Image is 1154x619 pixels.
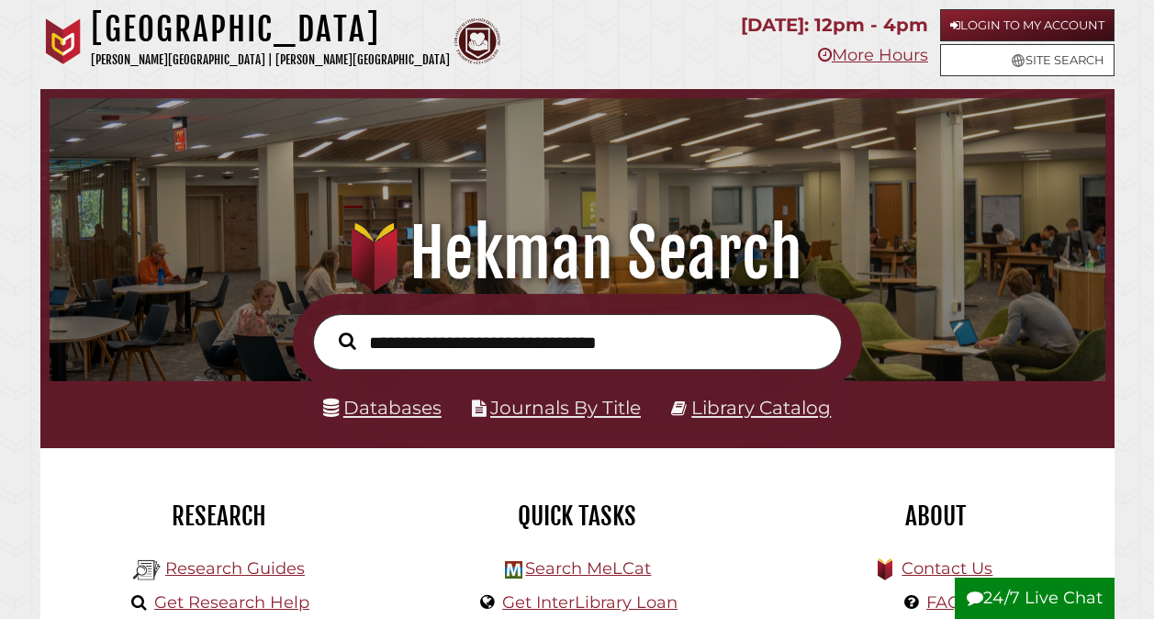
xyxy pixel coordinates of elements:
img: Calvin Theological Seminary [454,18,500,64]
a: Research Guides [165,558,305,579]
a: Login to My Account [940,9,1115,41]
i: Search [339,332,356,350]
a: More Hours [818,45,928,65]
img: Hekman Library Logo [505,561,522,579]
a: Contact Us [902,558,992,579]
h2: About [770,501,1101,532]
a: Databases [323,397,442,419]
h2: Quick Tasks [412,501,743,532]
button: Search [330,328,365,355]
a: Site Search [940,44,1115,76]
p: [DATE]: 12pm - 4pm [741,9,928,41]
a: Journals By Title [490,397,641,419]
h2: Research [54,501,385,532]
h1: [GEOGRAPHIC_DATA] [91,9,450,50]
a: Library Catalog [691,397,831,419]
p: [PERSON_NAME][GEOGRAPHIC_DATA] | [PERSON_NAME][GEOGRAPHIC_DATA] [91,50,450,71]
a: FAQs [926,592,969,613]
a: Get InterLibrary Loan [502,592,678,613]
img: Hekman Library Logo [133,557,161,584]
img: Calvin University [40,18,86,64]
a: Get Research Help [154,592,309,613]
a: Search MeLCat [525,558,651,579]
h1: Hekman Search [66,213,1087,294]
